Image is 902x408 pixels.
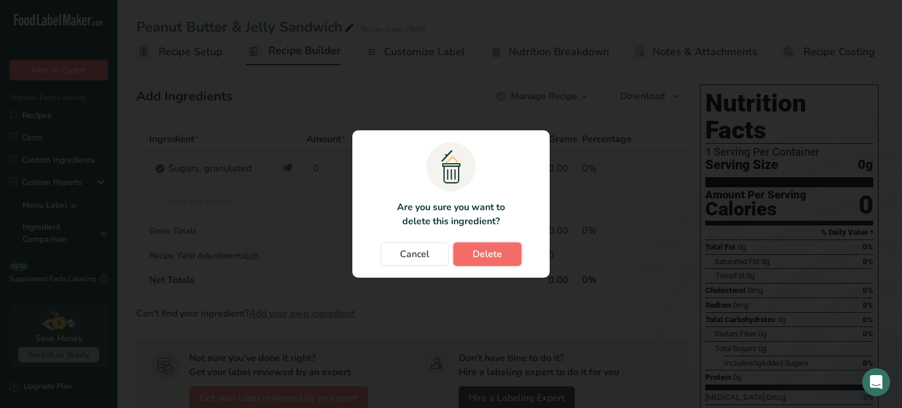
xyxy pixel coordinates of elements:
iframe: Intercom live chat [862,368,890,396]
button: Delete [453,242,521,266]
p: Are you sure you want to delete this ingredient? [390,200,511,228]
span: Delete [473,247,502,261]
button: Cancel [381,242,449,266]
span: Cancel [400,247,429,261]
